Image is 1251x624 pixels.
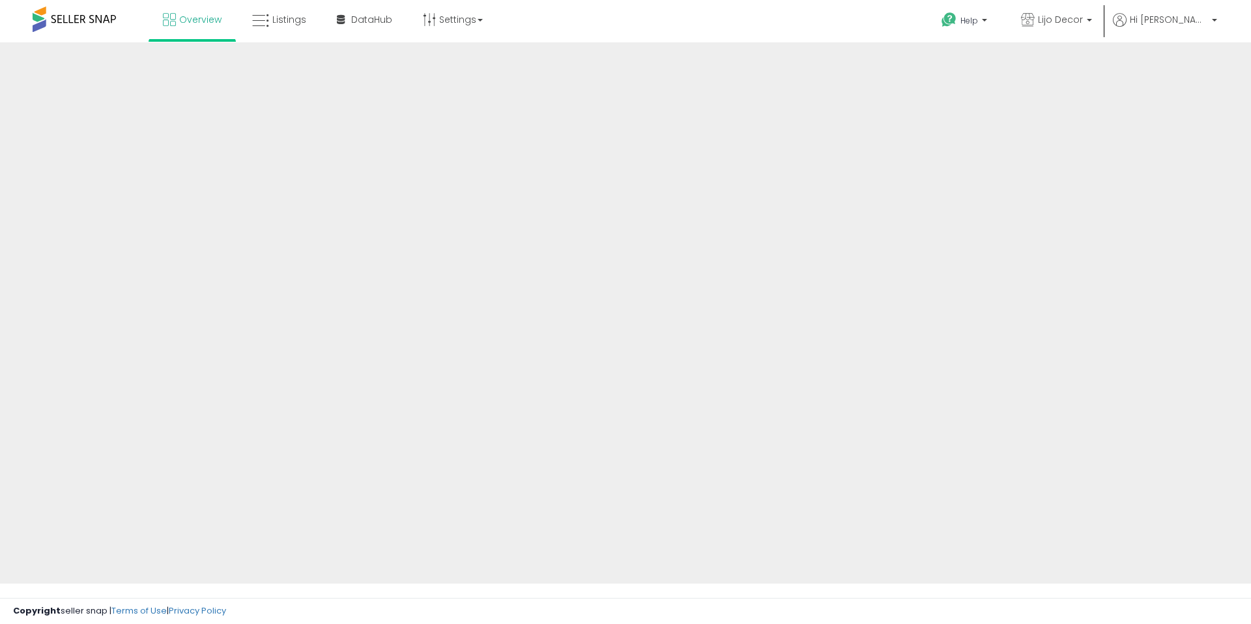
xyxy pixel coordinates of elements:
[179,13,222,26] span: Overview
[960,15,978,26] span: Help
[1038,13,1083,26] span: Lijo Decor
[1113,13,1217,42] a: Hi [PERSON_NAME]
[351,13,392,26] span: DataHub
[931,2,1000,42] a: Help
[1130,13,1208,26] span: Hi [PERSON_NAME]
[941,12,957,28] i: Get Help
[272,13,306,26] span: Listings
